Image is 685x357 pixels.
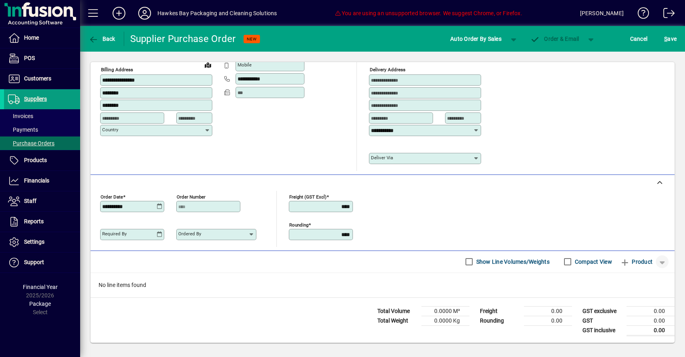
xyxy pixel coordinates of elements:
[4,253,80,273] a: Support
[4,28,80,48] a: Home
[24,198,36,204] span: Staff
[24,239,44,245] span: Settings
[4,123,80,136] a: Payments
[616,255,657,269] button: Product
[573,258,612,266] label: Compact View
[24,75,51,82] span: Customers
[628,32,650,46] button: Cancel
[102,231,127,237] mat-label: Required by
[620,255,653,268] span: Product
[627,325,675,335] td: 0.00
[334,10,522,16] span: You are using an unsupported browser. We suggest Chrome, or Firefox.
[4,136,80,150] a: Purchase Orders
[4,232,80,252] a: Settings
[4,48,80,68] a: POS
[87,32,117,46] button: Back
[89,36,115,42] span: Back
[4,212,80,232] a: Reports
[580,7,624,20] div: [PERSON_NAME]
[4,171,80,191] a: Financials
[476,316,524,325] td: Rounding
[578,325,627,335] td: GST inclusive
[24,218,44,225] span: Reports
[524,316,572,325] td: 0.00
[24,55,35,61] span: POS
[106,6,132,20] button: Add
[578,316,627,325] td: GST
[657,2,675,28] a: Logout
[371,155,393,160] mat-label: Deliver via
[446,32,506,46] button: Auto Order By Sales
[578,306,627,316] td: GST exclusive
[289,194,326,199] mat-label: Freight (GST excl)
[24,177,49,184] span: Financials
[632,2,649,28] a: Knowledge Base
[24,34,39,41] span: Home
[373,306,421,316] td: Total Volume
[24,96,47,102] span: Suppliers
[662,32,679,46] button: Save
[102,127,118,132] mat-label: Country
[29,301,51,307] span: Package
[24,157,47,163] span: Products
[476,306,524,316] td: Freight
[4,109,80,123] a: Invoices
[289,222,308,227] mat-label: Rounding
[8,113,33,119] span: Invoices
[373,316,421,325] td: Total Weight
[630,32,648,45] span: Cancel
[24,259,44,265] span: Support
[247,36,257,42] span: NEW
[157,7,277,20] div: Hawkes Bay Packaging and Cleaning Solutions
[178,231,201,237] mat-label: Ordered by
[177,194,205,199] mat-label: Order number
[421,306,469,316] td: 0.0000 M³
[450,32,502,45] span: Auto Order By Sales
[8,140,54,146] span: Purchase Orders
[664,32,677,45] span: ave
[475,258,550,266] label: Show Line Volumes/Weights
[101,194,123,199] mat-label: Order date
[627,306,675,316] td: 0.00
[80,32,124,46] app-page-header-button: Back
[130,32,236,45] div: Supplier Purchase Order
[664,36,667,42] span: S
[524,306,572,316] td: 0.00
[530,36,579,42] span: Order & Email
[526,32,583,46] button: Order & Email
[91,273,675,297] div: No line items found
[132,6,157,20] button: Profile
[4,150,80,170] a: Products
[8,126,38,133] span: Payments
[238,62,252,68] mat-label: Mobile
[4,191,80,211] a: Staff
[201,58,214,71] a: View on map
[627,316,675,325] td: 0.00
[23,284,58,290] span: Financial Year
[421,316,469,325] td: 0.0000 Kg
[4,69,80,89] a: Customers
